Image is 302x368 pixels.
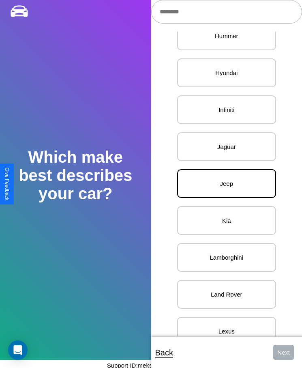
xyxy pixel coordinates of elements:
div: Give Feedback [4,168,10,200]
p: Land Rover [186,289,267,300]
p: Hummer [186,30,267,41]
p: Infiniti [186,104,267,115]
p: Jaguar [186,141,267,152]
button: Next [273,345,294,360]
p: Back [155,345,173,360]
p: Lexus [186,326,267,337]
p: Kia [186,215,267,226]
div: Open Intercom Messenger [8,340,28,360]
h2: Which make best describes your car? [15,148,136,203]
p: Hyundai [186,67,267,78]
p: Jeep [186,178,267,189]
p: Lamborghini [186,252,267,263]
